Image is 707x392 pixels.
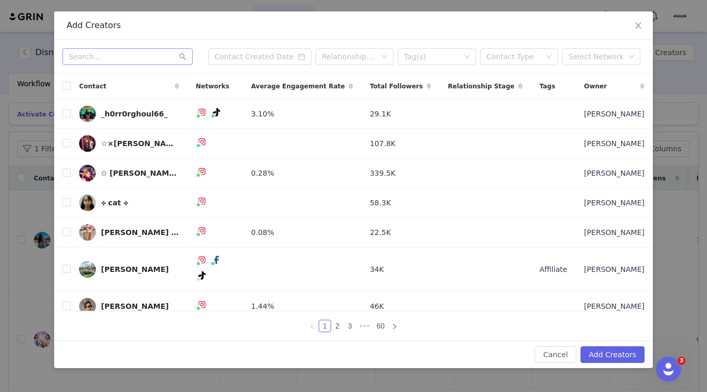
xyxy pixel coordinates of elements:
i: icon: search [179,53,186,60]
div: ⟡ cat ⟡ [101,199,128,207]
i: icon: down [381,54,387,61]
i: icon: down [546,54,552,61]
a: [PERSON_NAME] [79,298,179,315]
img: cd2f8736-f1e1-4bdd-af2a-9cf31b29abe4--s.jpg [79,298,96,315]
span: [PERSON_NAME] [584,301,645,312]
a: _h0rr0rghoul66_ [79,106,179,122]
img: instagram.svg [198,256,206,264]
span: 3.10% [251,109,274,120]
span: Affiliate [539,264,567,275]
span: 58.3K [370,198,390,208]
span: [PERSON_NAME] [584,264,645,275]
li: 2 [331,320,344,332]
span: Contact [79,82,106,91]
i: icon: left [309,323,315,330]
img: 18c66622-282f-4046-9b93-cd418834013c--s.jpg [79,224,96,241]
a: 3 [344,320,356,332]
img: instagram.svg [198,300,206,309]
input: Contact Created Date [208,48,311,65]
span: 22.5K [370,227,390,238]
iframe: Intercom live chat [656,357,681,382]
i: icon: close [634,21,642,30]
span: Networks [196,82,229,91]
a: 1 [319,320,331,332]
span: Owner [584,82,607,91]
span: 46K [370,301,384,312]
a: 60 [373,320,388,332]
div: Contact Type [486,51,540,62]
input: Search... [62,48,193,65]
img: f0ccfcb8-ec74-420f-8be3-4f44533325df.jpg [79,135,96,152]
li: 3 [344,320,356,332]
a: ☆×[PERSON_NAME] ×☆ [79,135,179,152]
div: Select Network [569,51,625,62]
div: ✩ [PERSON_NAME] ✩ [101,169,179,177]
a: ✩ [PERSON_NAME] ✩ [79,165,179,181]
div: _h0rr0rghoul66_ [101,110,168,118]
button: Cancel [535,346,576,363]
img: instagram.svg [198,138,206,146]
span: 34K [370,264,384,275]
li: 1 [319,320,331,332]
span: 29.1K [370,109,390,120]
img: 1868bcf5-a12a-4df9-b2f0-068b8731e7de.jpg [79,106,96,122]
img: instagram.svg [198,167,206,176]
img: instagram.svg [198,227,206,235]
span: 339.5K [370,168,395,179]
span: ••• [356,320,373,332]
span: 107.8K [370,138,395,149]
div: [PERSON_NAME] and [PERSON_NAME] [101,228,179,237]
span: 3 [677,357,686,365]
i: icon: calendar [298,53,305,60]
span: [PERSON_NAME] [584,168,645,179]
div: ☆×[PERSON_NAME] ×☆ [101,139,179,148]
li: Next Page [388,320,401,332]
div: Tag(s) [404,51,460,62]
span: Average Engagement Rate [251,82,345,91]
span: [PERSON_NAME] [584,227,645,238]
span: Total Followers [370,82,423,91]
li: Previous Page [306,320,319,332]
a: ⟡ cat ⟡ [79,194,179,211]
div: [PERSON_NAME] [101,302,169,310]
span: [PERSON_NAME] [584,138,645,149]
li: Next 3 Pages [356,320,373,332]
a: 2 [332,320,343,332]
span: 0.08% [251,227,274,238]
a: [PERSON_NAME] [79,261,179,278]
span: [PERSON_NAME] [584,109,645,120]
li: 60 [373,320,388,332]
img: 88cd9ced-ee72-4140-9982-c090ab7bd6fa.jpg [79,165,96,181]
div: Add Creators [67,20,640,31]
span: 0.28% [251,168,274,179]
i: icon: down [628,54,635,61]
img: instagram.svg [198,108,206,116]
img: instagram.svg [198,197,206,205]
i: icon: down [464,54,470,61]
img: f5cfb496-81bd-4caf-b2e7-e2b80c93ff7e--s.jpg [79,194,96,211]
i: icon: right [392,323,398,330]
span: Tags [539,82,555,91]
span: Relationship Stage [448,82,514,91]
div: [PERSON_NAME] [101,265,169,273]
img: bbebe7a5-88c5-49c6-ad2c-f76f758476dc--s.jpg [79,261,96,278]
div: Relationship Stage [322,51,376,62]
a: [PERSON_NAME] and [PERSON_NAME] [79,224,179,241]
button: Add Creators [580,346,645,363]
button: Close [624,11,653,41]
span: 1.44% [251,301,274,312]
span: [PERSON_NAME] [584,198,645,208]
